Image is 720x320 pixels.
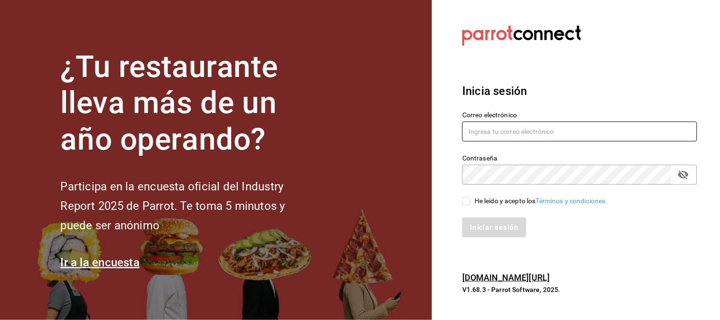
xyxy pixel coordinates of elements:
label: Correo electrónico [462,112,697,118]
div: He leído y acepto los [475,196,608,206]
a: [DOMAIN_NAME][URL] [462,273,550,282]
h3: Inicia sesión [462,83,697,100]
button: passwordField [675,167,692,183]
a: Ir a la encuesta [60,256,140,269]
label: Contraseña [462,155,697,161]
h2: Participa en la encuesta oficial del Industry Report 2025 de Parrot. Te toma 5 minutos y puede se... [60,177,317,235]
h1: ¿Tu restaurante lleva más de un año operando? [60,49,317,158]
input: Ingresa tu correo electrónico [462,122,697,141]
p: V1.68.3 - Parrot Software, 2025. [462,285,697,294]
a: Términos y condiciones. [536,197,608,205]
